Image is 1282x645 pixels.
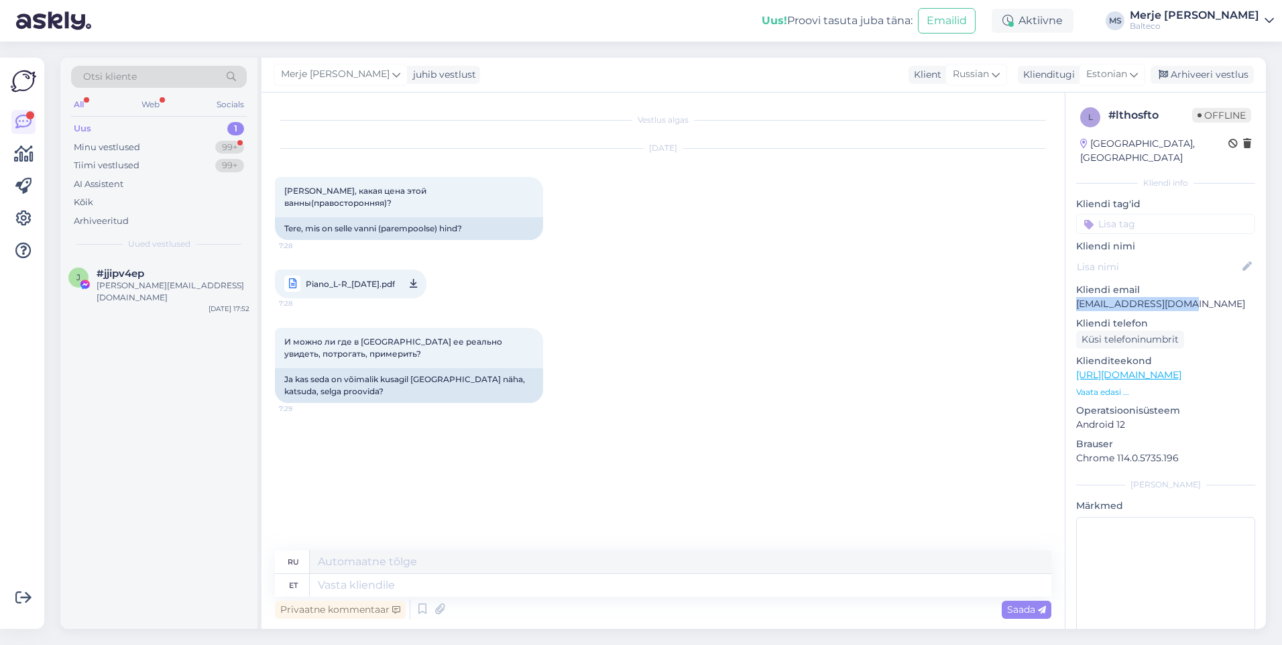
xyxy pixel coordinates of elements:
[74,196,93,209] div: Kõik
[74,215,129,228] div: Arhiveeritud
[275,270,426,298] a: Piano_L-R_[DATE].pdf7:28
[97,280,249,304] div: [PERSON_NAME][EMAIL_ADDRESS][DOMAIN_NAME]
[918,8,976,34] button: Emailid
[1076,214,1255,234] input: Lisa tag
[74,178,123,191] div: AI Assistent
[288,550,299,573] div: ru
[275,142,1051,154] div: [DATE]
[1076,479,1255,491] div: [PERSON_NAME]
[279,404,329,414] span: 7:29
[209,304,249,314] div: [DATE] 17:52
[1106,11,1124,30] div: MS
[74,141,140,154] div: Minu vestlused
[762,13,913,29] div: Proovi tasuta juba täna:
[1076,316,1255,331] p: Kliendi telefon
[1076,177,1255,189] div: Kliendi info
[74,159,139,172] div: Tiimi vestlused
[83,70,137,84] span: Otsi kliente
[1076,331,1184,349] div: Küsi telefoninumbrit
[1076,354,1255,368] p: Klienditeekond
[1018,68,1075,82] div: Klienditugi
[1007,603,1046,615] span: Saada
[279,295,329,312] span: 7:28
[74,122,91,135] div: Uus
[1088,112,1093,122] span: l
[71,96,86,113] div: All
[1130,21,1259,32] div: Balteco
[284,186,428,208] span: [PERSON_NAME], какая цена этой ванны(правосторонняя)?
[76,272,80,282] span: j
[275,601,406,619] div: Privaatne kommentaar
[1076,283,1255,297] p: Kliendi email
[289,574,298,597] div: et
[1076,499,1255,513] p: Märkmed
[1076,451,1255,465] p: Chrome 114.0.5735.196
[1130,10,1274,32] a: Merje [PERSON_NAME]Balteco
[227,122,244,135] div: 1
[275,217,543,240] div: Tere, mis on selle vanni (parempoolse) hind?
[306,276,395,292] span: Piano_L-R_[DATE].pdf
[139,96,162,113] div: Web
[1086,67,1127,82] span: Estonian
[215,159,244,172] div: 99+
[909,68,941,82] div: Klient
[1076,297,1255,311] p: [EMAIL_ADDRESS][DOMAIN_NAME]
[128,238,190,250] span: Uued vestlused
[1077,259,1240,274] input: Lisa nimi
[1130,10,1259,21] div: Merje [PERSON_NAME]
[992,9,1073,33] div: Aktiivne
[281,67,390,82] span: Merje [PERSON_NAME]
[1192,108,1251,123] span: Offline
[11,68,36,94] img: Askly Logo
[1076,386,1255,398] p: Vaata edasi ...
[1076,437,1255,451] p: Brauser
[284,337,504,359] span: И можно ли где в [GEOGRAPHIC_DATA] ее реально увидеть, потрогать, примерить?
[1108,107,1192,123] div: # lthosfto
[1076,369,1181,381] a: [URL][DOMAIN_NAME]
[97,268,144,280] span: #jjipv4ep
[1076,239,1255,253] p: Kliendi nimi
[1076,404,1255,418] p: Operatsioonisüsteem
[215,141,244,154] div: 99+
[953,67,989,82] span: Russian
[408,68,476,82] div: juhib vestlust
[275,368,543,403] div: Ja kas seda on võimalik kusagil [GEOGRAPHIC_DATA] näha, katsuda, selga proovida?
[279,241,329,251] span: 7:28
[1076,418,1255,432] p: Android 12
[275,114,1051,126] div: Vestlus algas
[1076,197,1255,211] p: Kliendi tag'id
[214,96,247,113] div: Socials
[762,14,787,27] b: Uus!
[1080,137,1228,165] div: [GEOGRAPHIC_DATA], [GEOGRAPHIC_DATA]
[1151,66,1254,84] div: Arhiveeri vestlus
